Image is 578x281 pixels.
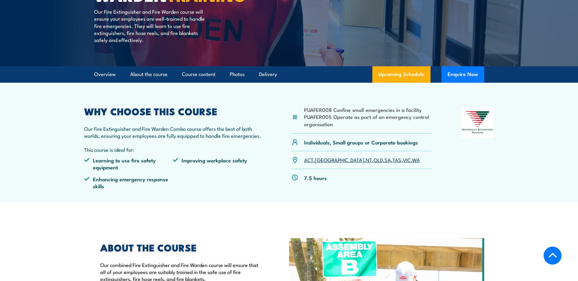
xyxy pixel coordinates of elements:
[182,66,215,82] a: Course content
[100,243,261,252] h2: ABOUT THE COURSE
[84,175,173,190] li: Enhancing emergency response skills
[84,107,262,115] h2: WHY CHOOSE THIS COURSE
[315,156,364,163] a: [GEOGRAPHIC_DATA]
[94,8,205,43] p: Our Fire Extinguisher and Fire Warden course will ensure your employees are well-trained to handl...
[230,66,245,82] a: Photos
[304,139,418,146] p: Individuals, Small groups or Corporate bookings
[259,66,277,82] a: Delivery
[304,106,432,113] li: PUAFER008 Confine small emergencies in a facility
[372,66,431,83] a: Upcoming Schedule
[403,156,411,163] a: VIC
[84,157,173,171] li: Learning to use fire safety equipment
[84,146,262,153] p: This course is ideal for:
[461,107,494,138] img: Nationally Recognised Training logo.
[385,156,391,163] a: SA
[304,174,327,181] p: 7.5 hours
[441,66,484,83] button: Enquire Now
[304,156,420,163] p: , , , , , , ,
[412,156,420,163] a: WA
[94,66,116,82] a: Overview
[366,156,372,163] a: NT
[374,156,383,163] a: QLD
[173,157,262,171] li: Improving workplace safety
[392,156,401,163] a: TAS
[304,113,432,127] li: PUAFER005 Operate as part of an emergency control organisation
[304,156,314,163] a: ACT
[84,125,262,139] p: Our Fire Extinguisher and Fire Warden Combo course offers the best of both worlds, ensuring your ...
[130,66,168,82] a: About the course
